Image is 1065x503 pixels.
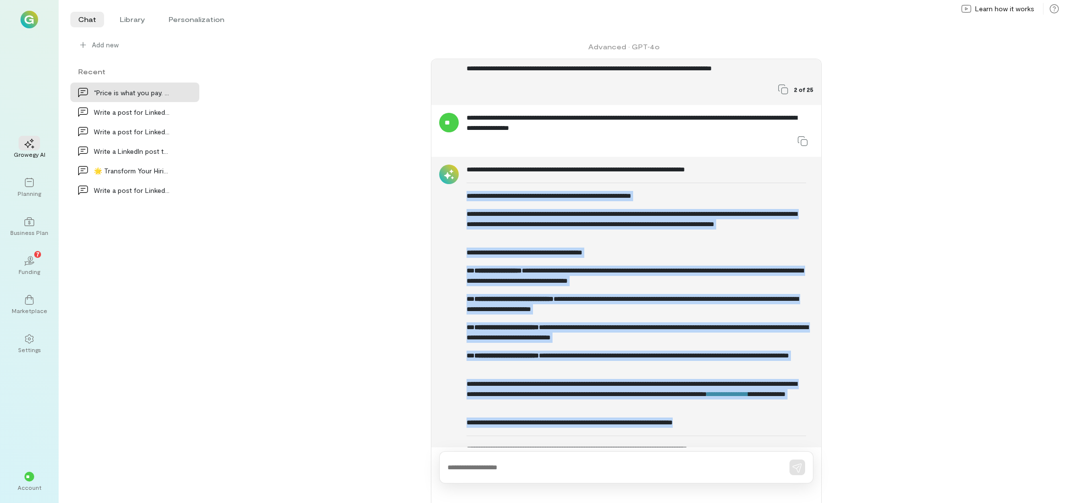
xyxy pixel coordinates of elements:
a: Planning [12,170,47,205]
a: Growegy AI [12,131,47,166]
a: Funding [12,248,47,283]
div: Funding [19,268,40,275]
a: Marketplace [12,287,47,322]
a: Settings [12,326,47,361]
a: Business Plan [12,209,47,244]
div: Write a LinkedIn post to generate interest in Rec… [94,146,170,156]
li: Personalization [161,12,232,27]
span: Add new [92,40,192,50]
div: Growegy AI [14,150,45,158]
span: Learn how it works [975,4,1034,14]
li: Chat [70,12,104,27]
div: Recent [70,66,199,77]
span: 7 [36,250,40,258]
div: Marketplace [12,307,47,314]
div: Write a post for LinkedIn to generate interest in… [94,107,170,117]
div: “Price is what you pay. Value is what you get.” -… [94,87,170,98]
div: 🌟 Transform Your Hiring Strategy with Recruitmen… [94,166,170,176]
div: Business Plan [10,229,48,236]
div: Settings [18,346,41,354]
div: Planning [18,189,41,197]
div: Write a post for LinkedIn to generate interest in… [94,126,170,137]
div: Write a post for LinkedIn to generate interest in… [94,185,170,195]
li: Library [112,12,153,27]
div: Account [18,483,42,491]
span: 2 of 25 [794,85,813,93]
